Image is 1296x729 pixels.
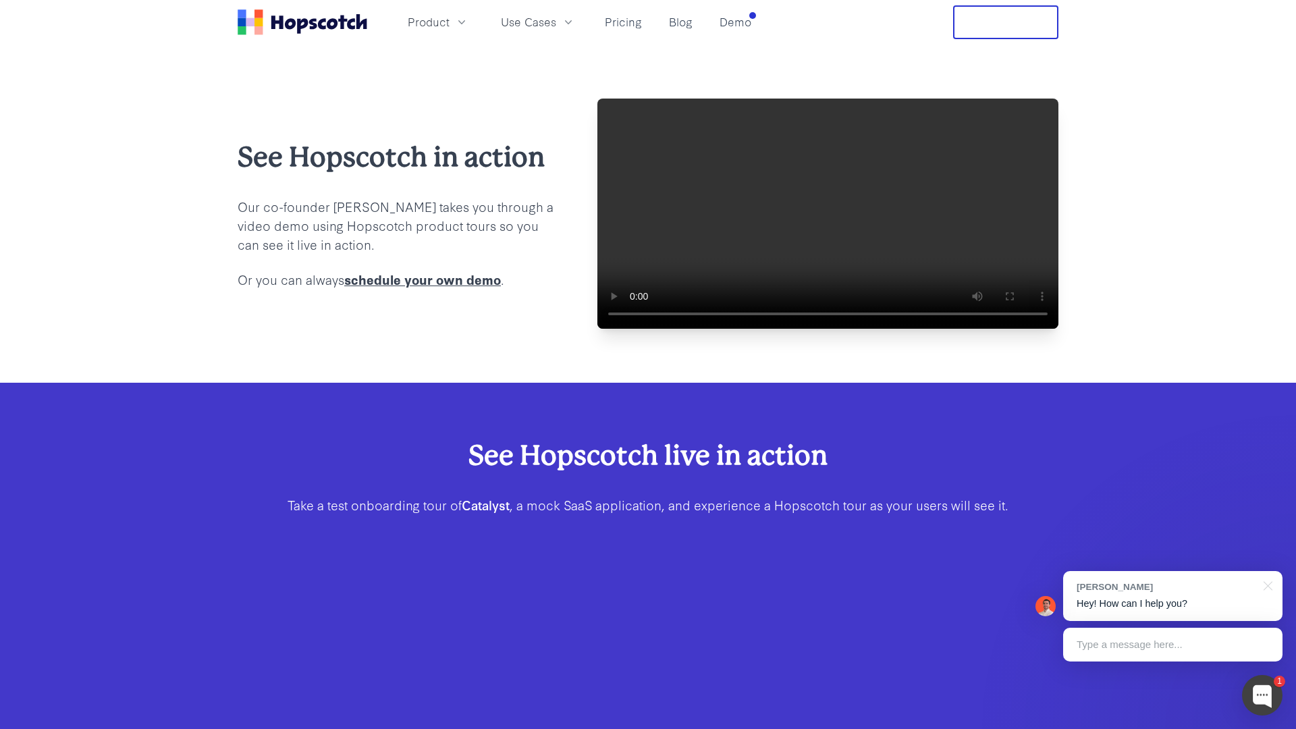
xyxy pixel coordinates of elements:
[501,13,556,30] span: Use Cases
[462,495,510,514] b: Catalyst
[664,11,698,33] a: Blog
[238,9,367,35] a: Home
[493,11,583,33] button: Use Cases
[1035,596,1056,616] img: Mark Spera
[714,11,757,33] a: Demo
[238,270,554,289] p: Or you can always .
[238,138,554,175] h2: See Hopscotch in action
[1077,597,1269,611] p: Hey! How can I help you?
[1274,676,1285,687] div: 1
[599,11,647,33] a: Pricing
[238,197,554,254] p: Our co-founder [PERSON_NAME] takes you through a video demo using Hopscotch product tours so you ...
[281,437,1015,474] h2: See Hopscotch live in action
[281,495,1015,514] p: Take a test onboarding tour of , a mock SaaS application, and experience a Hopscotch tour as your...
[1077,580,1255,593] div: [PERSON_NAME]
[1063,628,1282,661] div: Type a message here...
[400,11,477,33] button: Product
[953,5,1058,39] button: Free Trial
[344,270,501,288] a: schedule your own demo
[408,13,450,30] span: Product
